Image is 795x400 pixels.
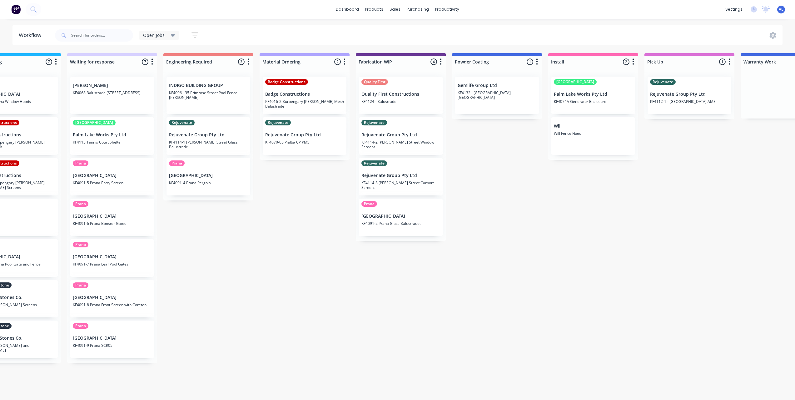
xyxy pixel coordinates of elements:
[650,99,729,104] p: KF4112-1 - [GEOGRAPHIC_DATA] AMS
[359,199,443,236] div: Prana[GEOGRAPHIC_DATA]KF4091-2 Prana Glass Balustrades
[11,5,21,14] img: Factory
[73,336,152,341] p: [GEOGRAPHIC_DATA]
[169,173,248,178] p: [GEOGRAPHIC_DATA]
[361,92,440,97] p: Quality First Constructions
[554,124,633,129] p: Will
[70,199,154,236] div: Prana[GEOGRAPHIC_DATA]KF4091-6 Prana Booster Gates
[386,5,404,14] div: sales
[73,343,152,348] p: KF4091-9 Prana SCR05
[648,77,731,114] div: RejuvenateRejuvenate Group Pty LtdKF4112-1 - [GEOGRAPHIC_DATA] AMS
[650,92,729,97] p: Rejuvenate Group Pty Ltd
[432,5,462,14] div: productivity
[73,295,152,300] p: [GEOGRAPHIC_DATA]
[359,77,443,114] div: Quality FirstQuality First ConstructionsKF4124 - Balustrade
[265,120,291,125] div: Rejuvenate
[361,160,387,166] div: Rejuvenate
[169,83,248,88] p: INDIGO BUILDING GROUP
[362,5,386,14] div: products
[361,140,440,149] p: KF4114-2 [PERSON_NAME] Street Window Screens
[263,117,346,155] div: RejuvenateRejuvenate Group Pty LtdKF4070-05 Pialba CP PMS
[361,221,440,226] p: KF4091-2 Prana Glass Balustrades
[554,79,597,85] div: [GEOGRAPHIC_DATA]
[73,160,88,166] div: Prana
[458,83,536,88] p: Gemlife Group Ltd
[361,79,388,85] div: Quality First
[265,140,344,144] p: KF4070-05 Pialba CP PMS
[650,79,676,85] div: Rejuvenate
[333,5,362,14] a: dashboard
[166,117,250,155] div: RejuvenateRejuvenate Group Pty LtdKF4114-1 [PERSON_NAME] Street Glass Balustrade
[166,158,250,195] div: Prana[GEOGRAPHIC_DATA]KF4091-4 Prana Pergola
[73,242,88,247] div: Prana
[73,180,152,185] p: KF4091-5 Prana Entry Screen
[361,201,377,207] div: Prana
[73,282,88,288] div: Prana
[166,77,250,114] div: INDIGO BUILDING GROUPKF4006 - 35 Primrose Street Pool Fence [PERSON_NAME]
[551,77,635,114] div: [GEOGRAPHIC_DATA]Palm Lake Works Pty LtdKF4074A Generator Enclosure
[361,173,440,178] p: Rejuvenate Group Pty Ltd
[265,92,344,97] p: Badge Constructions
[73,140,152,144] p: KF4115 Tennis Court Shelter
[169,160,185,166] div: Prana
[265,132,344,138] p: Rejuvenate Group Pty Ltd
[455,77,539,114] div: Gemlife Group LtdKF4132 - [GEOGRAPHIC_DATA] [GEOGRAPHIC_DATA]
[73,90,152,95] p: KF4068 Balustrade [STREET_ADDRESS]
[554,92,633,97] p: Palm Lake Works Pty Ltd
[19,32,44,39] div: Workflow
[73,254,152,260] p: [GEOGRAPHIC_DATA]
[73,83,152,88] p: [PERSON_NAME]
[70,158,154,195] div: Prana[GEOGRAPHIC_DATA]KF4091-5 Prana Entry Screen
[73,214,152,219] p: [GEOGRAPHIC_DATA]
[169,180,248,185] p: KF4091-4 Prana Pergola
[361,99,440,104] p: KF4124 - Balustrade
[359,117,443,155] div: RejuvenateRejuvenate Group Pty LtdKF4114-2 [PERSON_NAME] Street Window Screens
[169,140,248,149] p: KF4114-1 [PERSON_NAME] Street Glass Balustrade
[73,323,88,329] div: Prana
[73,302,152,307] p: KF4091-8 Prana Front Screen with Coreten
[71,29,133,42] input: Search for orders...
[169,90,248,100] p: KF4006 - 35 Primrose Street Pool Fence [PERSON_NAME]
[265,79,308,85] div: Badge Constructions
[169,132,248,138] p: Rejuvenate Group Pty Ltd
[70,280,154,317] div: Prana[GEOGRAPHIC_DATA]KF4091-8 Prana Front Screen with Coreten
[143,32,165,38] span: Open Jobs
[361,120,387,125] div: Rejuvenate
[73,173,152,178] p: [GEOGRAPHIC_DATA]
[73,221,152,226] p: KF4091-6 Prana Booster Gates
[70,239,154,277] div: Prana[GEOGRAPHIC_DATA]KF4091-7 Prana Leaf Pool Gates
[458,90,536,100] p: KF4132 - [GEOGRAPHIC_DATA] [GEOGRAPHIC_DATA]
[73,201,88,207] div: Prana
[779,7,783,12] span: AL
[169,120,195,125] div: Rejuvenate
[361,132,440,138] p: Rejuvenate Group Pty Ltd
[554,131,633,136] p: Will Fence Fixes
[73,120,116,125] div: [GEOGRAPHIC_DATA]
[722,5,746,14] div: settings
[73,132,152,138] p: Palm Lake Works Pty Ltd
[70,117,154,155] div: [GEOGRAPHIC_DATA]Palm Lake Works Pty LtdKF4115 Tennis Court Shelter
[263,77,346,114] div: Badge ConstructionsBadge ConstructionsKF4016-2 Burpengary [PERSON_NAME] Mesh Balustrade
[70,321,154,358] div: Prana[GEOGRAPHIC_DATA]KF4091-9 Prana SCR05
[359,158,443,195] div: RejuvenateRejuvenate Group Pty LtdKF4114-3 [PERSON_NAME] Street Carport Screens
[265,99,344,109] p: KF4016-2 Burpengary [PERSON_NAME] Mesh Balustrade
[554,99,633,104] p: KF4074A Generator Enclosure
[361,214,440,219] p: [GEOGRAPHIC_DATA]
[551,117,635,155] div: WillWill Fence Fixes
[73,262,152,266] p: KF4091-7 Prana Leaf Pool Gates
[361,180,440,190] p: KF4114-3 [PERSON_NAME] Street Carport Screens
[404,5,432,14] div: purchasing
[70,77,154,114] div: [PERSON_NAME]KF4068 Balustrade [STREET_ADDRESS]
